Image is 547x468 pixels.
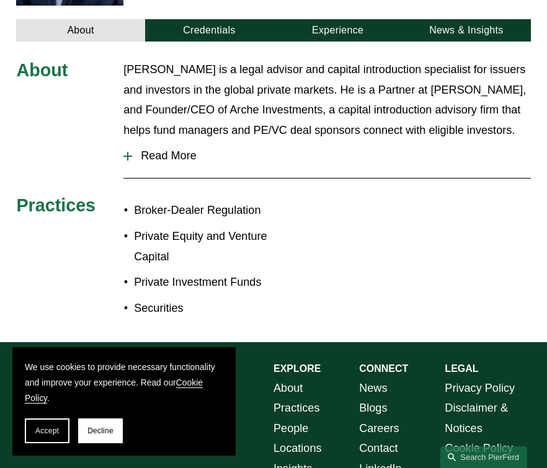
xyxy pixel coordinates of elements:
[445,378,515,399] a: Privacy Policy
[87,426,113,435] span: Decline
[273,438,322,459] a: Locations
[12,347,236,456] section: Cookie banner
[78,418,123,443] button: Decline
[445,363,478,374] strong: LEGAL
[359,363,408,374] strong: CONNECT
[25,418,69,443] button: Accept
[359,378,387,399] a: News
[273,19,402,42] a: Experience
[359,438,398,459] a: Contact
[16,19,145,42] a: About
[273,418,308,439] a: People
[440,446,527,468] a: Search this site
[273,363,321,374] strong: EXPLORE
[134,298,273,319] p: Securities
[273,398,319,418] a: Practices
[134,226,273,267] p: Private Equity and Venture Capital
[25,360,223,406] p: We use cookies to provide necessary functionality and improve your experience. Read our .
[35,426,59,435] span: Accept
[145,19,273,42] a: Credentials
[123,60,530,140] p: [PERSON_NAME] is a legal advisor and capital introduction specialist for issuers and investors in...
[359,398,387,418] a: Blogs
[16,60,68,80] span: About
[134,272,273,293] p: Private Investment Funds
[123,140,530,172] button: Read More
[132,149,530,162] span: Read More
[402,19,530,42] a: News & Insights
[25,377,203,403] a: Cookie Policy
[445,438,513,459] a: Cookie Policy
[16,195,96,215] span: Practices
[273,378,303,399] a: About
[134,200,273,221] p: Broker-Dealer Regulation
[359,418,399,439] a: Careers
[445,398,530,438] a: Disclaimer & Notices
